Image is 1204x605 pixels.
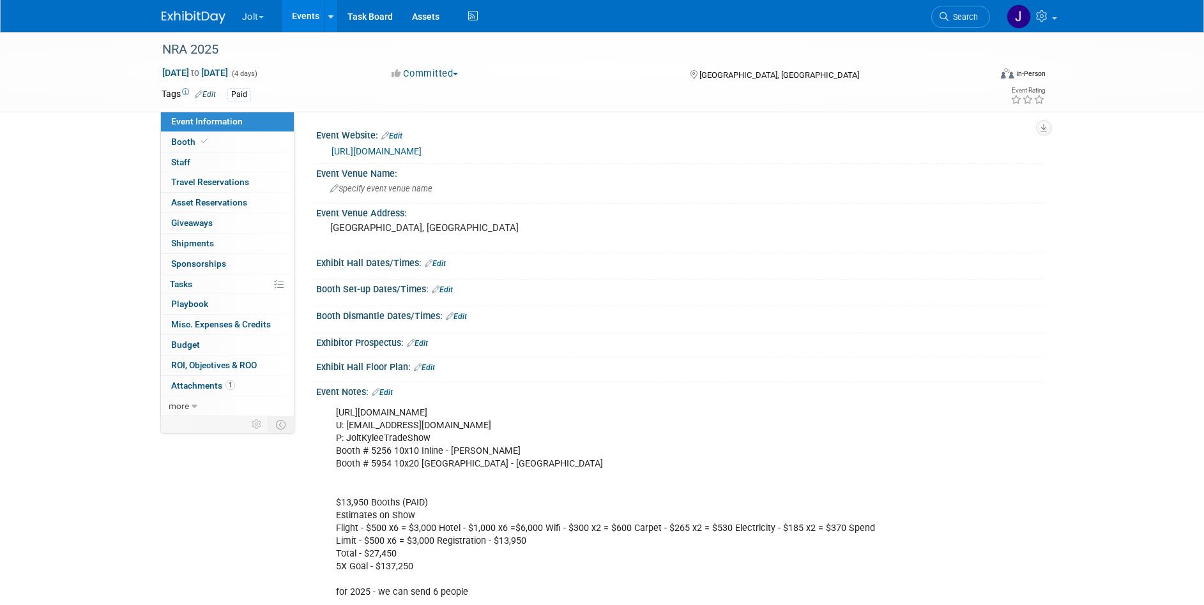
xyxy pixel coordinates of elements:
a: Asset Reservations [161,193,294,213]
a: Search [931,6,990,28]
td: Personalize Event Tab Strip [246,416,268,433]
a: Attachments1 [161,376,294,396]
div: Event Website: [316,126,1043,142]
a: Staff [161,153,294,172]
a: Sponsorships [161,254,294,274]
div: NRA 2025 [158,38,971,61]
div: Event Venue Name: [316,164,1043,180]
a: Tasks [161,274,294,294]
span: more [169,401,189,411]
a: Booth [161,132,294,152]
span: Budget [171,340,200,350]
td: Tags [162,87,216,102]
a: Shipments [161,234,294,253]
span: Travel Reservations [171,177,249,187]
a: Edit [372,388,393,397]
a: Edit [414,363,435,372]
div: Exhibit Hall Dates/Times: [316,253,1043,270]
a: Edit [432,285,453,294]
a: Travel Reservations [161,172,294,192]
span: Attachments [171,380,235,391]
span: Giveaways [171,218,213,228]
a: Misc. Expenses & Credits [161,315,294,334]
img: ExhibitDay [162,11,225,24]
div: Booth Set-up Dates/Times: [316,280,1043,296]
span: Booth [171,137,210,147]
a: more [161,396,294,416]
div: Event Format [915,66,1046,86]
img: Format-Inperson.png [1001,68,1014,78]
div: Booth Dismantle Dates/Times: [316,306,1043,323]
span: ROI, Objectives & ROO [171,360,257,370]
div: In-Person [1016,69,1046,78]
div: Event Notes: [316,382,1043,399]
span: to [189,68,201,78]
pre: [GEOGRAPHIC_DATA], [GEOGRAPHIC_DATA] [330,222,605,234]
a: Budget [161,335,294,355]
span: Playbook [171,299,208,309]
span: (4 days) [231,70,257,78]
span: [GEOGRAPHIC_DATA], [GEOGRAPHIC_DATA] [699,70,859,80]
a: [URL][DOMAIN_NAME] [331,146,422,156]
div: Paid [227,88,251,101]
img: Jeff Eltringham [1007,4,1031,29]
button: Committed [387,67,463,80]
a: Edit [446,312,467,321]
span: Tasks [170,279,192,289]
span: Specify event venue name [330,184,432,193]
a: Edit [381,131,402,140]
div: Event Rating [1010,87,1045,94]
a: ROI, Objectives & ROO [161,355,294,375]
span: Shipments [171,238,214,248]
span: Misc. Expenses & Credits [171,319,271,329]
span: Asset Reservations [171,197,247,207]
span: [DATE] [DATE] [162,67,229,78]
span: Sponsorships [171,258,226,269]
a: Giveaways [161,213,294,233]
div: Event Venue Address: [316,204,1043,220]
a: Edit [407,339,428,348]
span: Search [949,12,978,22]
span: Staff [171,157,190,167]
td: Toggle Event Tabs [268,416,294,433]
a: Playbook [161,294,294,314]
span: 1 [225,380,235,390]
span: Event Information [171,116,243,126]
a: Edit [425,259,446,268]
a: Event Information [161,112,294,131]
div: Exhibitor Prospectus: [316,333,1043,350]
i: Booth reservation complete [201,138,208,145]
div: Exhibit Hall Floor Plan: [316,357,1043,374]
a: Edit [195,90,216,99]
